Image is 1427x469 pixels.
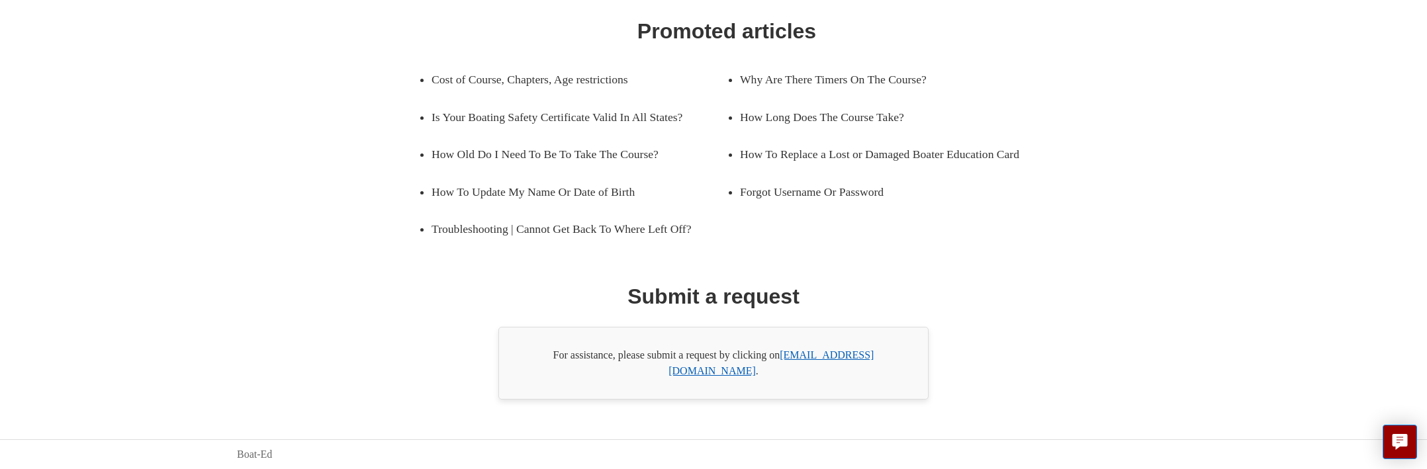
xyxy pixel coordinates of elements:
a: How To Replace a Lost or Damaged Boater Education Card [740,136,1035,173]
a: How To Update My Name Or Date of Birth [432,173,707,210]
div: For assistance, please submit a request by clicking on . [498,327,929,400]
a: How Long Does The Course Take? [740,99,1015,136]
a: Why Are There Timers On The Course? [740,61,1015,98]
a: Boat-Ed [237,447,272,462]
a: Troubleshooting | Cannot Get Back To Where Left Off? [432,210,727,247]
a: Is Your Boating Safety Certificate Valid In All States? [432,99,727,136]
a: How Old Do I Need To Be To Take The Course? [432,136,707,173]
a: Forgot Username Or Password [740,173,1015,210]
button: Live chat [1383,425,1417,459]
h1: Submit a request [627,280,800,312]
a: [EMAIL_ADDRESS][DOMAIN_NAME] [668,349,874,376]
h1: Promoted articles [637,15,816,47]
a: Cost of Course, Chapters, Age restrictions [432,61,707,98]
